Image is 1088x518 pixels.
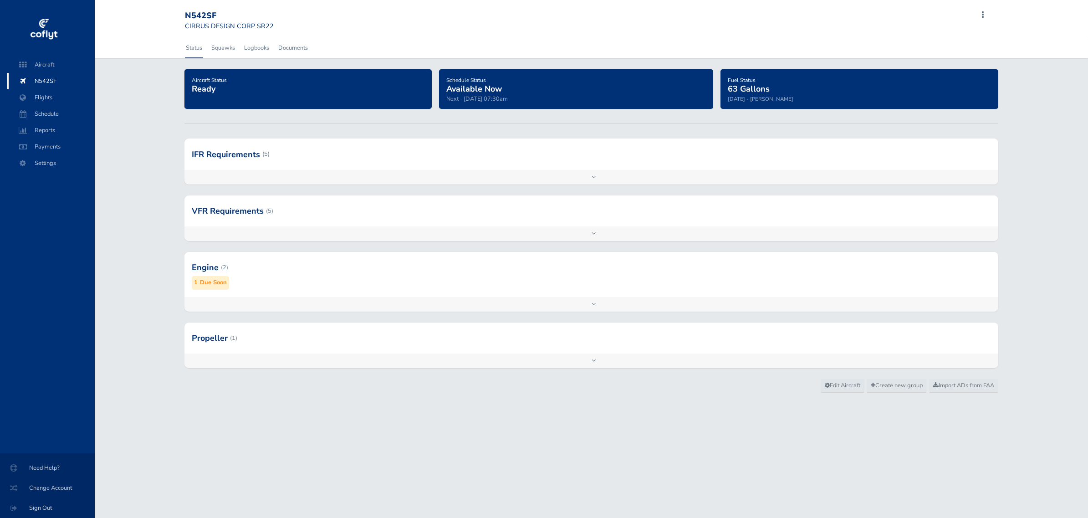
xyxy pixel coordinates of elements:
[16,122,86,138] span: Reports
[185,21,274,31] small: CIRRUS DESIGN CORP SR22
[446,74,502,95] a: Schedule StatusAvailable Now
[728,83,770,94] span: 63 Gallons
[192,77,227,84] span: Aircraft Status
[185,11,274,21] div: N542SF
[929,379,998,393] a: Import ADs from FAA
[29,16,59,43] img: coflyt logo
[728,95,793,103] small: [DATE] - [PERSON_NAME]
[200,278,227,287] small: Due Soon
[821,379,864,393] a: Edit Aircraft
[16,73,86,89] span: N542SF
[185,38,203,58] a: Status
[16,89,86,106] span: Flights
[11,460,84,476] span: Need Help?
[16,106,86,122] span: Schedule
[277,38,309,58] a: Documents
[825,381,860,390] span: Edit Aircraft
[210,38,236,58] a: Squawks
[446,77,486,84] span: Schedule Status
[11,480,84,496] span: Change Account
[871,381,923,390] span: Create new group
[446,95,508,103] span: Next - [DATE] 07:30am
[867,379,927,393] a: Create new group
[933,381,994,390] span: Import ADs from FAA
[728,77,756,84] span: Fuel Status
[243,38,270,58] a: Logbooks
[16,138,86,155] span: Payments
[192,83,215,94] span: Ready
[446,83,502,94] span: Available Now
[16,155,86,171] span: Settings
[16,56,86,73] span: Aircraft
[11,500,84,516] span: Sign Out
